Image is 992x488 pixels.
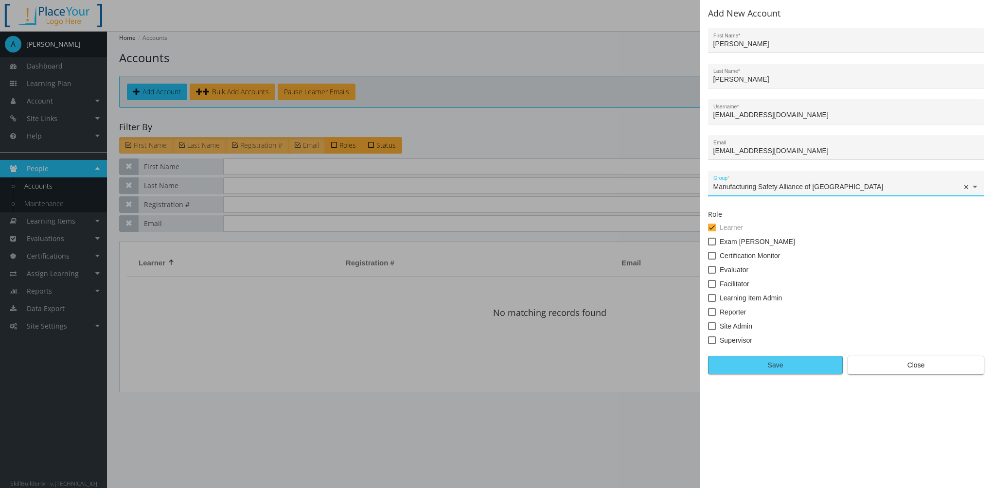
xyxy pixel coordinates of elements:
[848,356,984,374] button: Close
[962,183,971,192] span: Clear all
[720,278,749,290] span: Facilitator
[716,356,834,374] span: Save
[708,209,984,219] label: Role
[856,356,976,374] span: Close
[713,111,979,119] input: We recommend using an email as your username
[720,250,780,261] span: Certification Monitor
[720,292,782,304] span: Learning Item Admin
[720,334,752,346] span: Supervisor
[720,306,746,318] span: Reporter
[720,222,743,233] span: Learner
[720,320,752,332] span: Site Admin
[708,356,843,374] button: Save
[720,236,795,247] span: Exam [PERSON_NAME]
[708,9,984,18] h2: Add New Account
[720,264,748,276] span: Evaluator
